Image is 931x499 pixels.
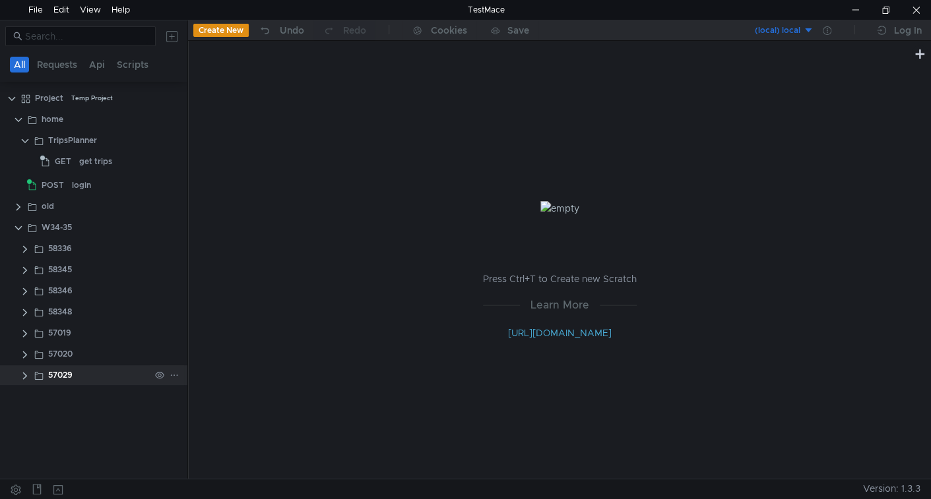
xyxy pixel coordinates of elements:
img: empty [540,201,579,216]
button: All [10,57,29,73]
div: (local) local [755,24,800,37]
div: Save [507,26,529,35]
div: Log In [894,22,922,38]
div: login [72,175,91,195]
div: 58348 [48,302,72,322]
div: get trips [79,152,112,171]
div: Undo [280,22,304,38]
button: (local) local [722,20,814,41]
span: Learn More [520,297,600,313]
div: 58346 [48,281,73,301]
div: Cookies [431,22,467,38]
div: 58345 [48,260,72,279]
a: [URL][DOMAIN_NAME] [508,327,612,339]
span: Version: 1.3.3 [863,479,920,498]
div: Project [35,88,63,108]
div: 57019 [48,323,71,343]
button: Create New [193,24,249,37]
div: TripsPlanner [48,131,97,150]
p: Press Ctrl+T to Create new Scratch [483,271,637,287]
div: 58336 [48,239,72,258]
button: Scripts [113,57,152,73]
input: Search... [25,29,148,44]
div: W34-35 [42,218,72,237]
div: 57020 [48,344,73,364]
span: GET [55,152,71,171]
div: Redo [343,22,366,38]
button: Requests [33,57,81,73]
div: Temp Project [71,88,113,108]
span: POST [42,175,64,195]
div: home [42,109,63,129]
div: old [42,196,54,216]
div: 57029 [48,365,73,385]
button: Undo [249,20,313,40]
button: Api [85,57,109,73]
button: Redo [313,20,375,40]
